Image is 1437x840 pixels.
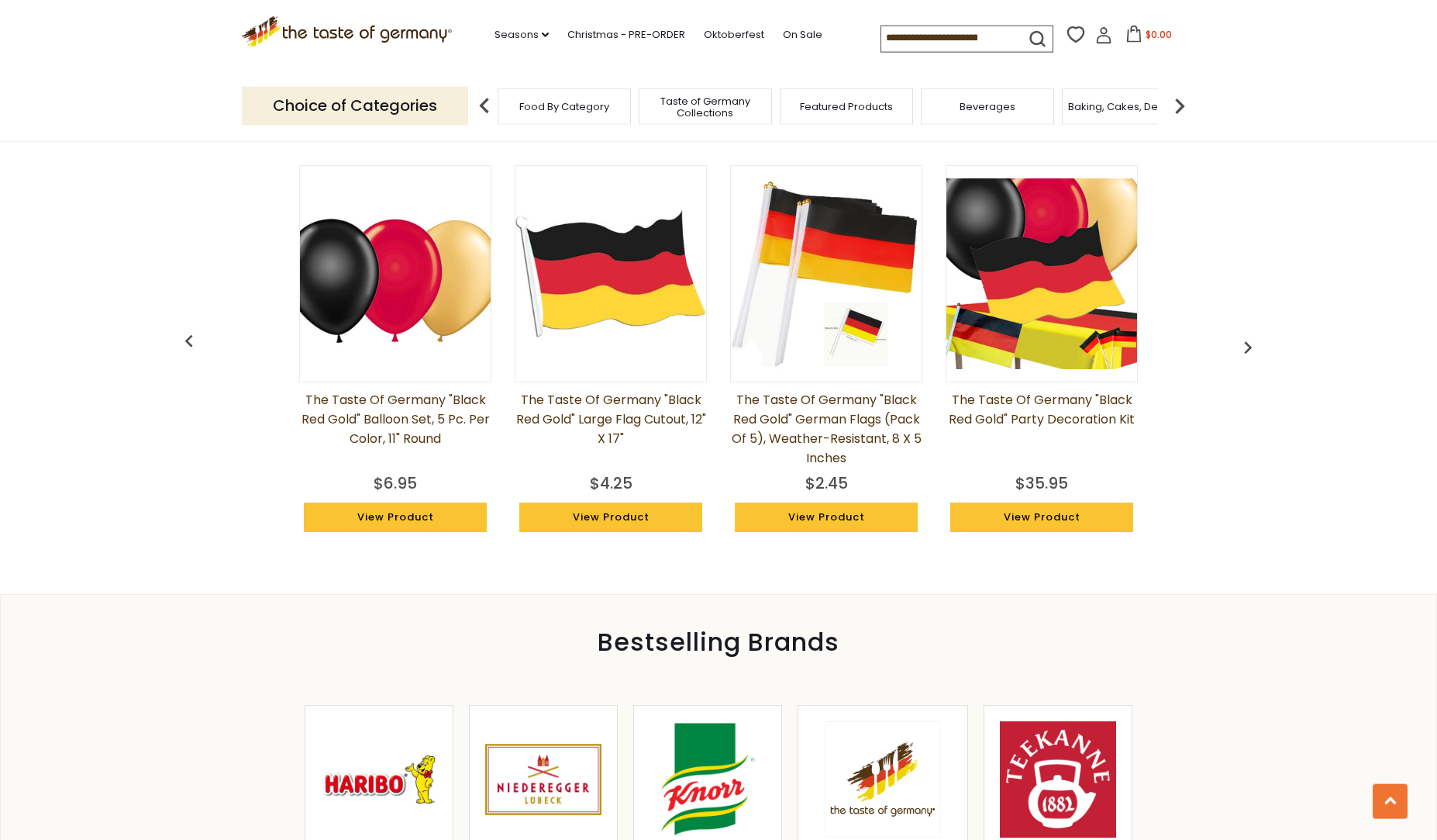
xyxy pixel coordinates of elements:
[304,503,487,532] a: View Product
[735,503,918,532] a: View Product
[321,721,437,838] img: Haribo
[567,26,685,43] a: Christmas - PRE-ORDER
[800,101,893,112] a: Featured Products
[495,26,549,43] a: Seasons
[177,329,202,354] img: previous arrow
[783,26,822,43] a: On Sale
[704,26,764,43] a: Oktoberfest
[1115,26,1181,49] button: $0.00
[469,91,500,122] img: previous arrow
[590,472,632,495] div: $4.25
[1146,28,1172,41] span: $0.00
[242,87,468,125] p: Choice of Categories
[825,721,941,837] img: The Taste of Germany
[1235,335,1260,360] img: previous arrow
[1164,91,1195,122] img: next arrow
[731,178,922,369] img: The Taste of Germany
[650,721,766,838] img: Knorr
[805,472,848,495] div: $2.45
[950,503,1133,532] a: View Product
[515,390,707,468] a: The Taste of Germany "Black Red Gold" Large Flag Cutout, 12" x 17"
[485,721,601,838] img: Niederegger
[515,178,706,369] img: The Taste of Germany
[946,390,1138,468] a: The Taste of Germany "Black Red Gold" Party Decoration Kit
[519,101,609,112] a: Food By Category
[519,503,702,532] a: View Product
[643,95,767,119] a: Taste of Germany Collections
[1068,101,1188,112] a: Baking, Cakes, Desserts
[300,178,491,369] img: The Taste of Germany
[814,721,952,838] a: The Taste of Germany
[730,390,922,468] a: The Taste of Germany "Black Red Gold" German Flags (pack of 5), weather-resistant, 8 x 5 inches
[374,472,417,495] div: $6.95
[946,178,1137,369] img: The Taste of Germany
[1000,721,1116,838] img: Teekanne
[960,101,1015,112] a: Beverages
[1015,472,1068,495] div: $35.95
[299,390,491,468] a: The Taste of Germany "Black Red Gold" Balloon Set, 5 pc. per color, 11" round
[1,634,1436,651] div: Bestselling Brands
